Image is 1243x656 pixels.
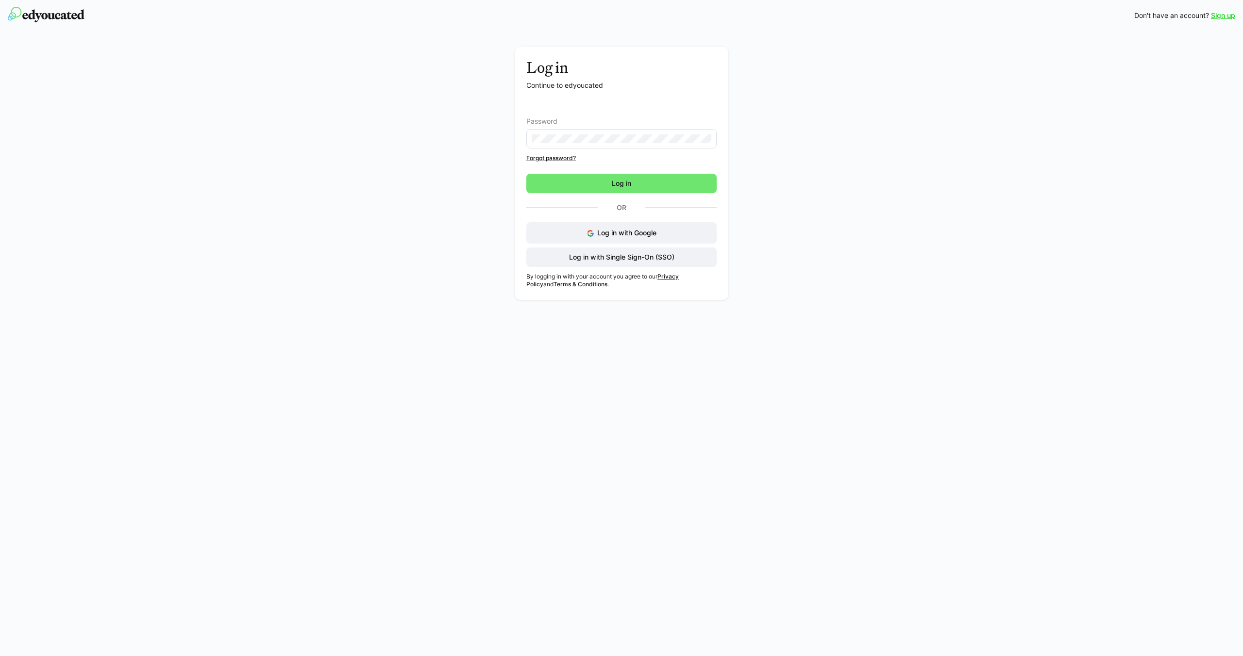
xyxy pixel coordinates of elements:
span: Log in with Google [597,229,656,237]
a: Privacy Policy [526,273,679,288]
a: Sign up [1211,11,1235,20]
p: Or [598,201,645,214]
a: Forgot password? [526,154,717,162]
span: Log in [610,179,633,188]
span: Log in with Single Sign-On (SSO) [568,252,676,262]
p: By logging in with your account you agree to our and . [526,273,717,288]
span: Don't have an account? [1134,11,1209,20]
h3: Log in [526,58,717,77]
img: edyoucated [8,7,84,22]
span: Password [526,117,557,125]
a: Terms & Conditions [554,280,607,288]
p: Continue to edyoucated [526,81,717,90]
button: Log in [526,174,717,193]
button: Log in with Google [526,222,717,244]
button: Log in with Single Sign-On (SSO) [526,247,717,267]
